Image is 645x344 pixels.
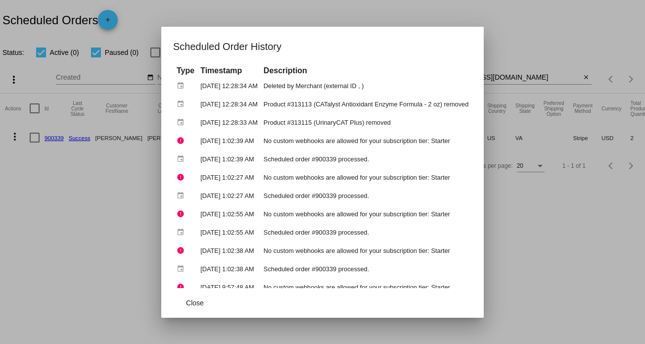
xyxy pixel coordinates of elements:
td: No custom webhooks are allowed for your subscription tier: Starter [261,279,471,296]
td: No custom webhooks are allowed for your subscription tier: Starter [261,169,471,186]
mat-icon: event [177,115,188,130]
h1: Scheduled Order History [173,39,472,54]
mat-icon: event [177,97,188,112]
th: Description [261,65,471,76]
td: No custom webhooks are allowed for your subscription tier: Starter [261,205,471,223]
td: [DATE] 12:28:33 AM [198,114,260,131]
td: [DATE] 1:02:55 AM [198,205,260,223]
mat-icon: error [177,280,188,295]
td: [DATE] 1:02:27 AM [198,187,260,204]
td: No custom webhooks are allowed for your subscription tier: Starter [261,242,471,259]
th: Timestamp [198,65,260,76]
mat-icon: error [177,243,188,258]
td: Scheduled order #900339 processed. [261,224,471,241]
mat-icon: error [177,206,188,222]
td: [DATE] 9:57:48 AM [198,279,260,296]
td: Product #313115 (UrinaryCAT Plus) removed [261,114,471,131]
td: [DATE] 1:02:55 AM [198,224,260,241]
td: Deleted by Merchant (external ID , ) [261,77,471,95]
td: No custom webhooks are allowed for your subscription tier: Starter [261,132,471,149]
mat-icon: error [177,170,188,185]
button: Close dialog [173,294,217,311]
mat-icon: event [177,225,188,240]
mat-icon: event [177,188,188,203]
td: [DATE] 12:28:34 AM [198,77,260,95]
td: [DATE] 12:28:34 AM [198,96,260,113]
td: [DATE] 1:02:39 AM [198,132,260,149]
span: Close [186,298,204,306]
mat-icon: event [177,151,188,167]
td: Scheduled order #900339 processed. [261,150,471,168]
th: Type [174,65,197,76]
td: Scheduled order #900339 processed. [261,260,471,278]
td: Product #313113 (CATalyst Antioxidant Enzyme Formula - 2 oz) removed [261,96,471,113]
td: [DATE] 1:02:38 AM [198,242,260,259]
mat-icon: error [177,133,188,148]
td: [DATE] 1:02:38 AM [198,260,260,278]
td: [DATE] 1:02:27 AM [198,169,260,186]
mat-icon: event [177,78,188,94]
td: Scheduled order #900339 processed. [261,187,471,204]
mat-icon: event [177,261,188,277]
td: [DATE] 1:02:39 AM [198,150,260,168]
